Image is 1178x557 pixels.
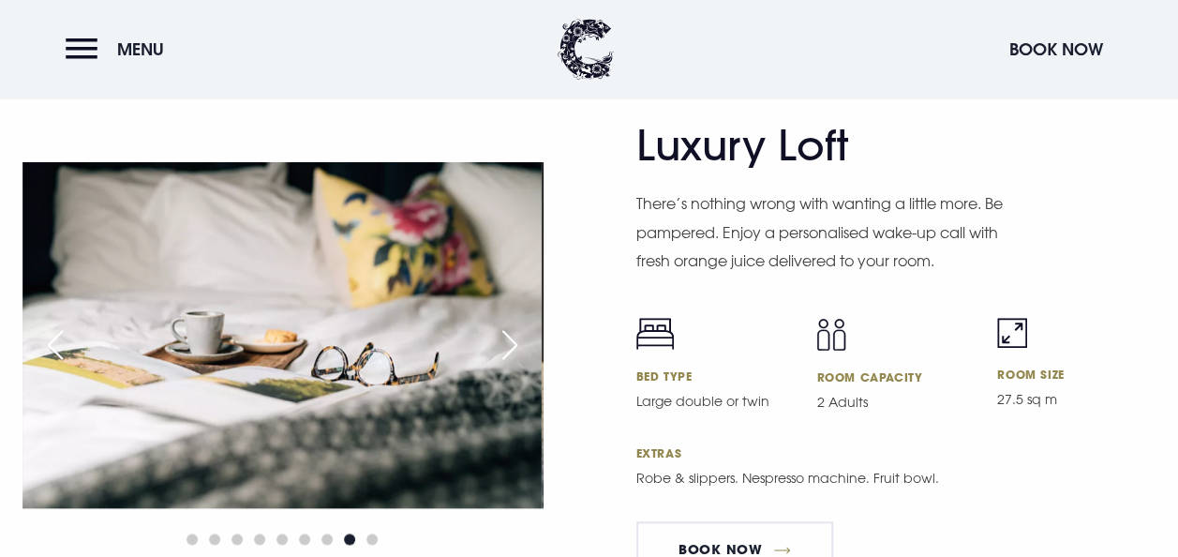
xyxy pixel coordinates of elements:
[816,392,975,413] p: 2 Adults
[636,369,795,384] h6: Bed Type
[344,534,355,545] span: Go to slide 8
[486,324,533,366] div: Next slide
[186,534,198,545] span: Go to slide 1
[366,534,378,545] span: Go to slide 9
[558,19,614,80] img: Clandeboye Lodge
[997,389,1156,410] p: 27.5 sq m
[997,318,1027,348] img: Room size icon
[276,534,288,545] span: Go to slide 5
[636,445,1156,460] h6: Extras
[231,534,243,545] span: Go to slide 3
[66,29,173,69] button: Menu
[636,468,1021,489] p: Robe & slippers. Nespresso machine. Fruit bowl.
[636,318,674,350] img: Bed icon
[636,121,1002,171] h2: Luxury Loft
[997,367,1156,382] h6: Room Size
[542,162,1061,508] img: Hotel in Bangor Northern Ireland
[636,391,795,412] p: Large double or twin
[209,534,220,545] span: Go to slide 2
[321,534,333,545] span: Go to slide 7
[636,189,1021,275] p: There’s nothing wrong with wanting a little more. Be pampered. Enjoy a personalised wake-up call ...
[1000,29,1112,69] button: Book Now
[254,534,265,545] span: Go to slide 4
[117,38,164,60] span: Menu
[299,534,310,545] span: Go to slide 6
[816,369,975,384] h6: Room Capacity
[32,324,79,366] div: Previous slide
[22,162,542,508] img: Hotel in Bangor Northern Ireland
[816,318,846,351] img: Capacity icon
